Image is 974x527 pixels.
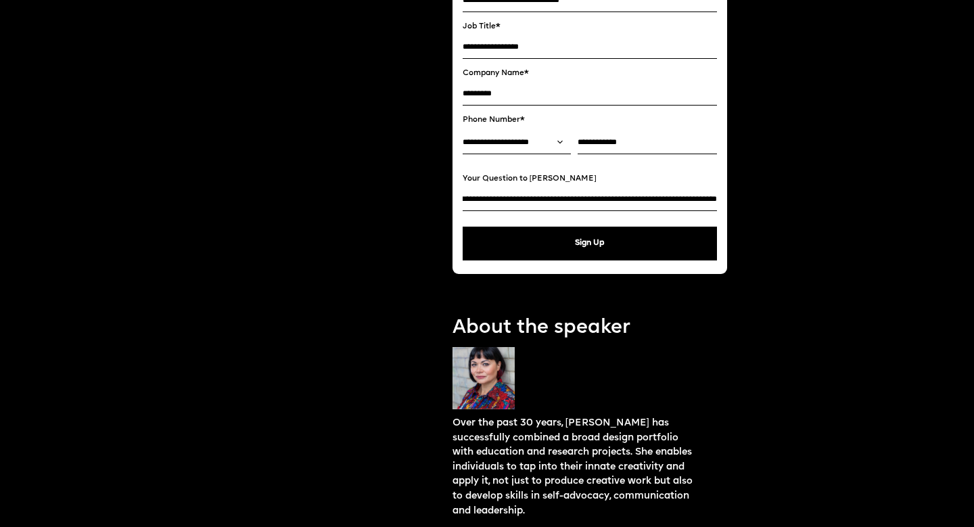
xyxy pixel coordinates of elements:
button: Sign Up [463,227,717,260]
p: About the speaker [453,315,727,342]
label: Phone Number [463,116,717,125]
label: Your Question to [PERSON_NAME] [463,175,717,184]
label: Job Title [463,22,717,32]
label: Company Name [463,69,717,78]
